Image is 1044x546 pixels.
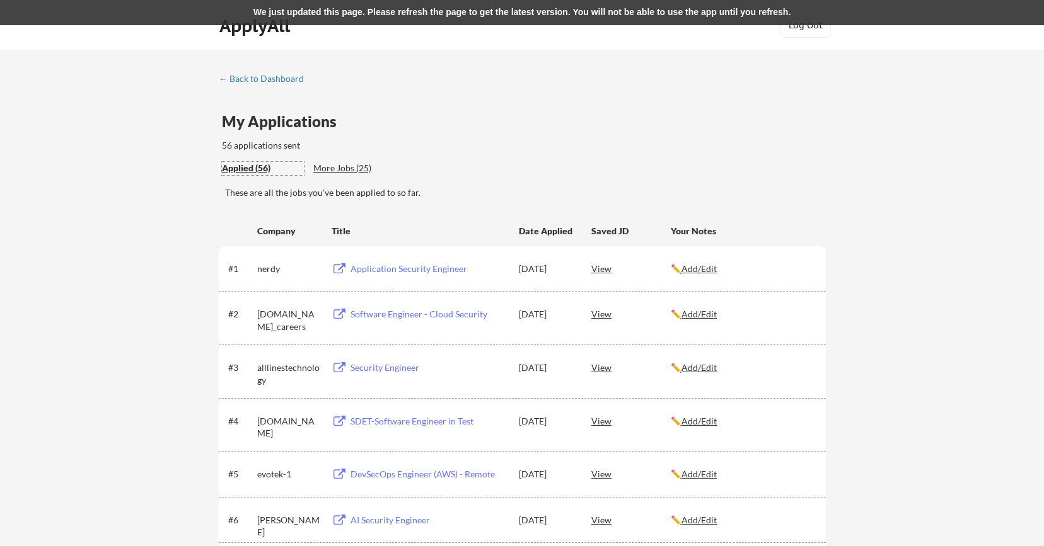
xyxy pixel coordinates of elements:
div: View [591,356,671,378]
div: Application Security Engineer [351,263,507,275]
div: ✏️ [671,468,815,481]
div: [DATE] [519,514,574,526]
div: [DATE] [519,468,574,481]
div: ✏️ [671,308,815,321]
div: These are job applications we think you'd be a good fit for, but couldn't apply you to automatica... [313,162,406,175]
div: ← Back to Dashboard [219,74,313,83]
div: View [591,409,671,432]
div: AI Security Engineer [351,514,507,526]
div: evotek-1 [257,468,320,481]
div: [PERSON_NAME] [257,514,320,538]
div: #5 [228,468,253,481]
div: View [591,257,671,280]
div: Date Applied [519,225,574,237]
div: [DATE] [519,361,574,374]
div: My Applications [222,114,347,129]
div: Applied (56) [222,162,304,174]
div: [DOMAIN_NAME]_careers [257,308,320,333]
div: SDET-Software Engineer in Test [351,415,507,428]
div: Title [332,225,507,237]
div: #6 [228,514,253,526]
u: Add/Edit [681,263,717,274]
div: Company [257,225,320,237]
u: Add/Edit [681,309,717,319]
u: Add/Edit [681,515,717,525]
div: [DATE] [519,263,574,275]
div: View [591,462,671,485]
div: View [591,302,671,325]
div: Your Notes [671,225,815,237]
u: Add/Edit [681,416,717,426]
div: ✏️ [671,415,815,428]
div: nerdy [257,263,320,275]
div: These are all the jobs you've been applied to so far. [222,162,304,175]
div: More Jobs (25) [313,162,406,174]
div: ✏️ [671,263,815,275]
div: #3 [228,361,253,374]
div: Security Engineer [351,361,507,374]
div: #2 [228,308,253,321]
a: ← Back to Dashboard [219,74,313,86]
u: Add/Edit [681,362,717,373]
div: DevSecOps Engineer (AWS) - Remote [351,468,507,481]
button: Log Out [780,13,831,38]
div: [DATE] [519,415,574,428]
div: alllinestechnology [257,361,320,386]
div: ✏️ [671,361,815,374]
div: ✏️ [671,514,815,526]
div: #4 [228,415,253,428]
div: ApplyAll [219,15,294,37]
u: Add/Edit [681,469,717,479]
div: Software Engineer - Cloud Security [351,308,507,321]
div: Saved JD [591,219,671,242]
div: #1 [228,263,253,275]
div: View [591,508,671,531]
div: [DATE] [519,308,574,321]
div: These are all the jobs you've been applied to so far. [225,186,826,199]
div: [DOMAIN_NAME] [257,415,320,440]
div: 56 applications sent [222,139,466,152]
